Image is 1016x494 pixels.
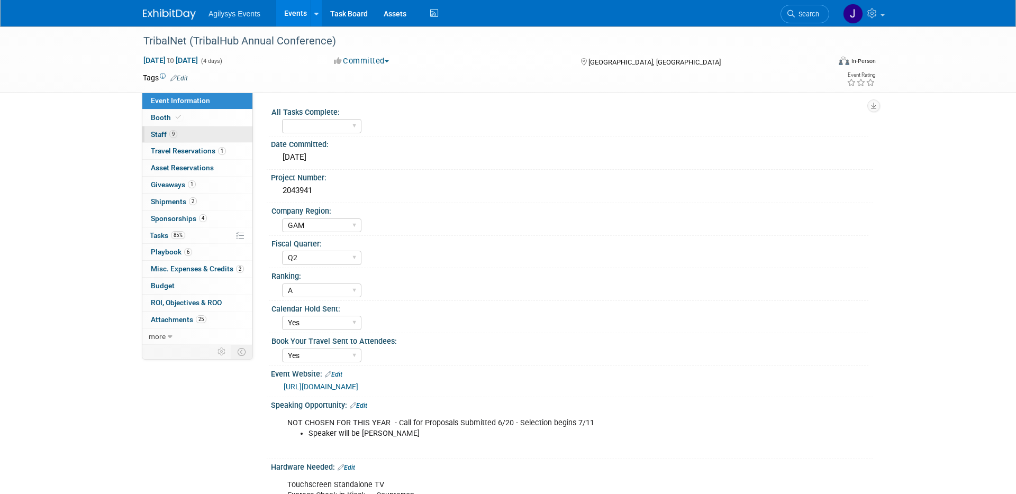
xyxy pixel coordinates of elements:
div: Date Committed: [271,136,873,150]
a: Booth [142,109,252,126]
span: 2 [236,265,244,273]
span: 25 [196,315,206,323]
div: 2043941 [279,182,865,199]
a: Edit [325,371,342,378]
a: Edit [170,75,188,82]
span: ROI, Objectives & ROO [151,298,222,307]
button: Committed [330,56,393,67]
div: Event Rating [847,72,875,78]
span: 85% [171,231,185,239]
a: Playbook6 [142,244,252,260]
a: Tasks85% [142,227,252,244]
span: Misc. Expenses & Credits [151,264,244,273]
div: TribalNet (TribalHub Annual Conference) [140,32,813,51]
div: Event Website: [271,366,873,380]
a: Search [781,5,829,23]
span: Budget [151,281,175,290]
td: Toggle Event Tabs [231,345,253,359]
a: Giveaways1 [142,177,252,193]
span: Staff [151,130,177,139]
div: NOT CHOSEN FOR THIS YEAR - Call for Proposals Submitted 6/20 - Selection begins 7/11 [280,413,757,455]
span: Event Information [151,96,210,105]
a: Asset Reservations [142,160,252,176]
a: Shipments2 [142,194,252,210]
span: 9 [169,130,177,138]
div: Hardware Needed: [271,459,873,473]
span: to [166,56,176,65]
a: Budget [142,278,252,294]
div: Company Region: [271,203,868,216]
td: Personalize Event Tab Strip [213,345,231,359]
span: Shipments [151,197,197,206]
span: Sponsorships [151,214,207,223]
span: Travel Reservations [151,147,226,155]
i: Booth reservation complete [176,114,181,120]
div: Project Number: [271,170,873,183]
a: Edit [338,464,355,471]
a: Travel Reservations1 [142,143,252,159]
div: Speaking Opportunity: [271,397,873,411]
div: Event Format [767,55,876,71]
a: ROI, Objectives & ROO [142,295,252,311]
li: Speaker will be [PERSON_NAME] [309,428,750,439]
img: Format-Inperson.png [839,57,849,65]
img: ExhibitDay [143,9,196,20]
a: Attachments25 [142,312,252,328]
span: Agilysys Events [208,10,260,18]
span: Tasks [150,231,185,240]
span: 2 [189,197,197,205]
a: Sponsorships4 [142,211,252,227]
a: Staff9 [142,126,252,143]
div: [DATE] [279,149,865,166]
span: more [149,332,166,341]
span: Giveaways [151,180,196,189]
span: Attachments [151,315,206,324]
span: Booth [151,113,183,122]
span: 6 [184,248,192,256]
div: Calendar Hold Sent: [271,301,868,314]
div: Book Your Travel Sent to Attendees: [271,333,868,346]
span: Search [795,10,819,18]
div: Ranking: [271,268,868,281]
span: [DATE] [DATE] [143,56,198,65]
span: Asset Reservations [151,163,214,172]
span: 4 [199,214,207,222]
a: more [142,328,252,345]
a: Event Information [142,93,252,109]
td: Tags [143,72,188,83]
a: Edit [350,402,367,409]
div: All Tasks Complete: [271,104,868,117]
div: In-Person [851,57,876,65]
a: Misc. Expenses & Credits2 [142,261,252,277]
span: [GEOGRAPHIC_DATA], [GEOGRAPHIC_DATA] [588,58,721,66]
span: (4 days) [200,58,222,65]
span: 1 [188,180,196,188]
img: Justin Oram [843,4,863,24]
div: Fiscal Quarter: [271,236,868,249]
span: Playbook [151,248,192,256]
span: 1 [218,147,226,155]
a: [URL][DOMAIN_NAME] [284,382,358,391]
